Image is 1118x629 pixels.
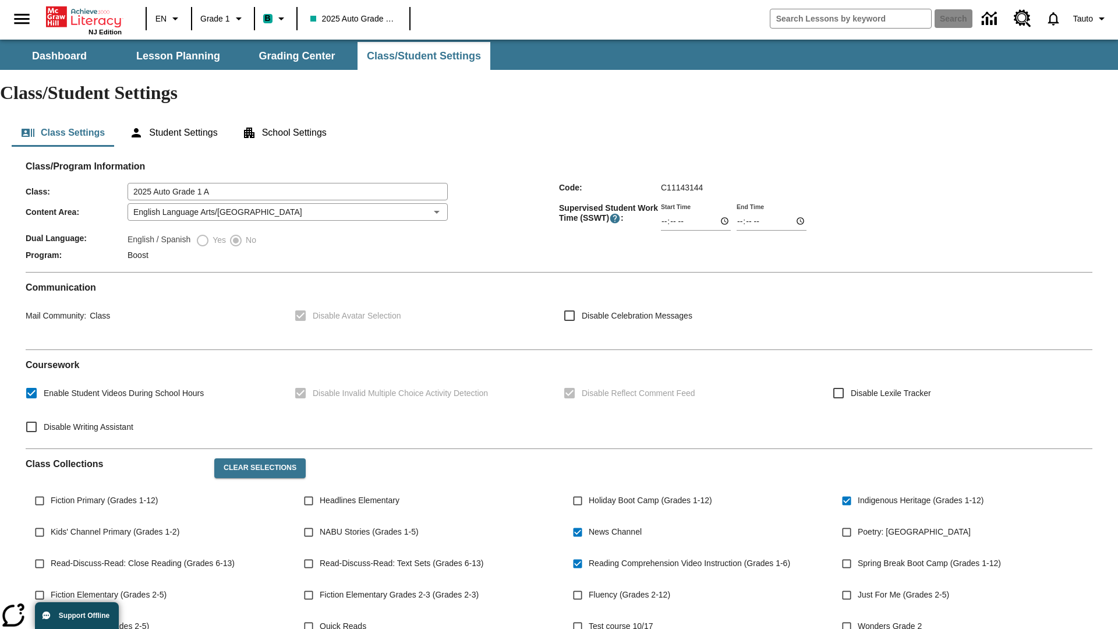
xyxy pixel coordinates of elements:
[1069,8,1113,29] button: Profile/Settings
[320,494,399,507] span: Headlines Elementary
[259,8,293,29] button: Boost Class color is teal. Change class color
[582,310,692,322] span: Disable Celebration Messages
[858,589,949,601] span: Just For Me (Grades 2-5)
[89,29,122,36] span: NJ Edition
[136,50,220,63] span: Lesson Planning
[44,421,133,433] span: Disable Writing Assistant
[5,2,39,36] button: Open side menu
[1038,3,1069,34] a: Notifications
[128,250,148,260] span: Boost
[265,11,271,26] span: B
[46,4,122,36] div: Home
[313,387,488,400] span: Disable Invalid Multiple Choice Activity Detection
[44,387,204,400] span: Enable Student Videos During School Hours
[661,202,691,211] label: Start Time
[26,207,128,217] span: Content Area :
[26,172,1092,263] div: Class/Program Information
[26,359,1092,370] h2: Course work
[858,526,971,538] span: Poetry: [GEOGRAPHIC_DATA]
[661,183,703,192] span: C11143144
[51,557,235,570] span: Read-Discuss-Read: Close Reading (Grades 6-13)
[86,311,110,320] span: Class
[59,612,109,620] span: Support Offline
[12,119,1106,147] div: Class/Student Settings
[46,5,122,29] a: Home
[26,282,1092,293] h2: Communication
[26,234,128,243] span: Dual Language :
[589,494,712,507] span: Holiday Boot Camp (Grades 1-12)
[26,250,128,260] span: Program :
[582,387,695,400] span: Disable Reflect Comment Feed
[770,9,931,28] input: search field
[210,234,226,246] span: Yes
[858,557,1001,570] span: Spring Break Boot Camp (Grades 1-12)
[26,458,205,469] h2: Class Collections
[128,183,448,200] input: Class
[589,589,670,601] span: Fluency (Grades 2-12)
[975,3,1007,35] a: Data Center
[120,119,227,147] button: Student Settings
[233,119,336,147] button: School Settings
[310,13,397,25] span: 2025 Auto Grade 1 A
[196,8,250,29] button: Grade: Grade 1, Select a grade
[239,42,355,70] button: Grading Center
[851,387,931,400] span: Disable Lexile Tracker
[51,589,167,601] span: Fiction Elementary (Grades 2-5)
[35,602,119,629] button: Support Offline
[214,458,306,478] button: Clear Selections
[320,526,419,538] span: NABU Stories (Grades 1-5)
[150,8,187,29] button: Language: EN, Select a language
[313,310,401,322] span: Disable Avatar Selection
[26,282,1092,340] div: Communication
[155,13,167,25] span: EN
[320,589,479,601] span: Fiction Elementary Grades 2-3 (Grades 2-3)
[128,234,190,248] label: English / Spanish
[128,203,448,221] div: English Language Arts/[GEOGRAPHIC_DATA]
[200,13,230,25] span: Grade 1
[259,50,335,63] span: Grading Center
[858,494,983,507] span: Indigenous Heritage (Grades 1-12)
[1,42,118,70] button: Dashboard
[51,494,158,507] span: Fiction Primary (Grades 1-12)
[1073,13,1093,25] span: Tauto
[26,359,1092,439] div: Coursework
[1007,3,1038,34] a: Resource Center, Will open in new tab
[320,557,483,570] span: Read-Discuss-Read: Text Sets (Grades 6-13)
[358,42,490,70] button: Class/Student Settings
[589,526,642,538] span: News Channel
[120,42,236,70] button: Lesson Planning
[12,119,114,147] button: Class Settings
[589,557,790,570] span: Reading Comprehension Video Instruction (Grades 1-6)
[609,213,621,224] button: Supervised Student Work Time is the timeframe when students can take LevelSet and when lessons ar...
[26,187,128,196] span: Class :
[26,161,1092,172] h2: Class/Program Information
[32,50,87,63] span: Dashboard
[737,202,764,211] label: End Time
[243,234,256,246] span: No
[26,311,86,320] span: Mail Community :
[559,183,661,192] span: Code :
[559,203,661,224] span: Supervised Student Work Time (SSWT) :
[367,50,481,63] span: Class/Student Settings
[51,526,179,538] span: Kids' Channel Primary (Grades 1-2)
